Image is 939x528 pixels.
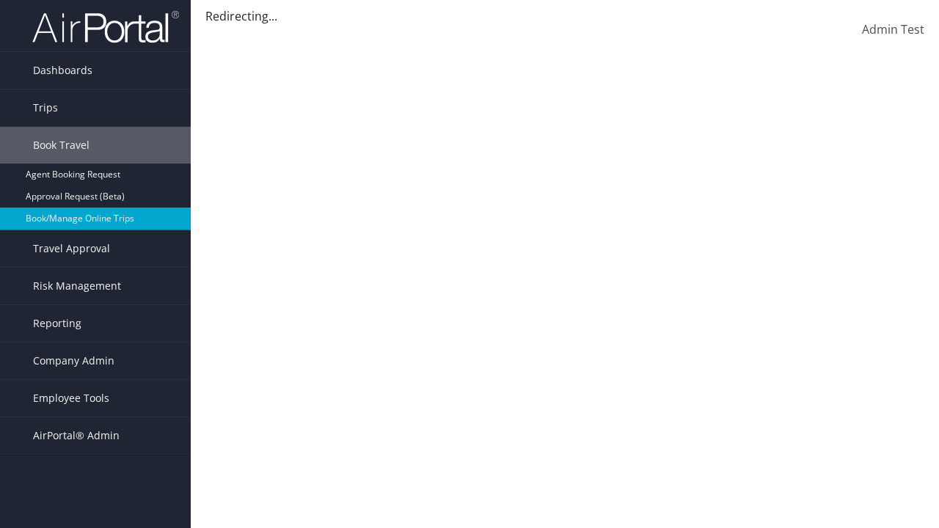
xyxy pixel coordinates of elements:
span: Admin Test [862,21,924,37]
span: Trips [33,89,58,126]
div: Redirecting... [205,7,924,25]
a: Admin Test [862,7,924,53]
span: Book Travel [33,127,89,164]
span: Employee Tools [33,380,109,417]
span: Reporting [33,305,81,342]
span: Company Admin [33,342,114,379]
span: AirPortal® Admin [33,417,120,454]
span: Risk Management [33,268,121,304]
img: airportal-logo.png [32,10,179,44]
span: Dashboards [33,52,92,89]
span: Travel Approval [33,230,110,267]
